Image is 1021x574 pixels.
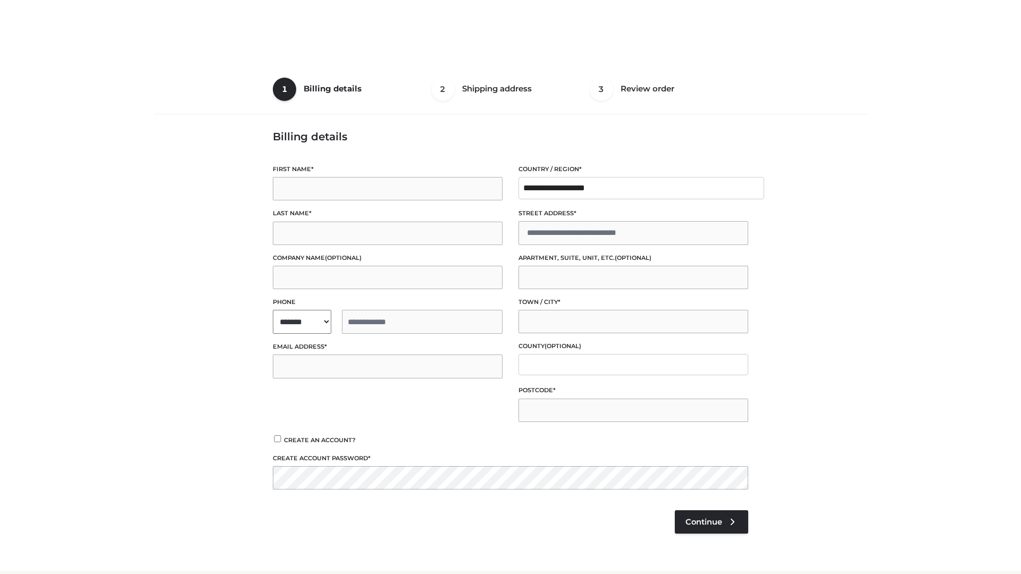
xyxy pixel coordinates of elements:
label: Postcode [518,385,748,395]
label: Email address [273,342,503,352]
label: Company name [273,253,503,263]
span: Billing details [304,83,362,94]
span: Continue [685,517,722,527]
span: Review order [621,83,674,94]
span: 1 [273,78,296,101]
label: Street address [518,208,748,218]
label: County [518,341,748,351]
label: Town / City [518,297,748,307]
span: 3 [590,78,613,101]
label: Create account password [273,453,748,463]
label: First name [273,164,503,174]
span: 2 [431,78,455,101]
input: Create an account? [273,435,282,442]
a: Continue [675,510,748,534]
span: (optional) [325,254,362,261]
label: Apartment, suite, unit, etc. [518,253,748,263]
span: Shipping address [462,83,532,94]
label: Phone [273,297,503,307]
label: Last name [273,208,503,218]
span: (optional) [615,254,651,261]
span: Create an account? [284,436,356,444]
label: Country / Region [518,164,748,174]
span: (optional) [545,342,581,350]
h3: Billing details [273,130,748,143]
